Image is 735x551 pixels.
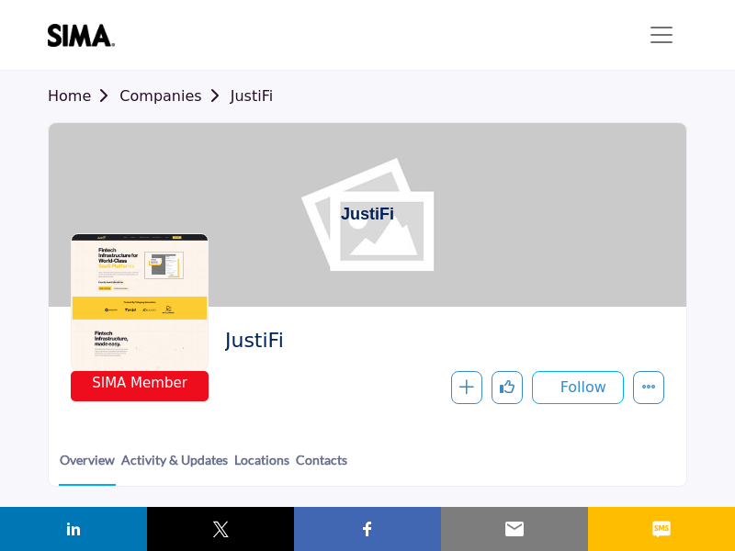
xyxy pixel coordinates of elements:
img: facebook sharing button [356,518,379,540]
a: Overview [59,450,116,486]
a: Companies [119,87,230,105]
a: Home [48,87,119,105]
h1: JustiFi [341,123,394,307]
a: JustiFi [231,87,273,105]
img: email sharing button [503,518,526,540]
img: linkedin sharing button [62,518,85,540]
h2: JustiFi [225,329,655,353]
img: sms sharing button [650,518,673,540]
img: twitter sharing button [209,518,232,540]
span: SIMA Member [92,373,187,394]
a: Activity & Updates [120,450,229,484]
a: Contacts [295,450,348,484]
button: More details [633,371,664,404]
button: Toggle navigation [636,17,687,53]
a: Locations [233,450,290,484]
button: Follow [532,371,624,404]
button: Like [492,371,523,404]
img: site Logo [48,24,124,47]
